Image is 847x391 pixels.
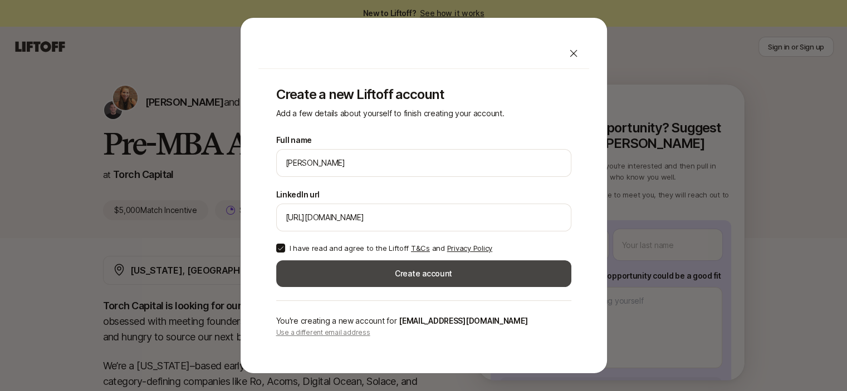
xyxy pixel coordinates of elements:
[276,188,320,201] label: LinkedIn url
[286,211,562,224] input: e.g. https://www.linkedin.com/in/melanie-perkins
[276,107,571,120] p: Add a few details about yourself to finish creating your account.
[276,260,571,287] button: Create account
[399,316,527,325] span: [EMAIL_ADDRESS][DOMAIN_NAME]
[276,328,571,338] p: Use a different email address
[276,179,471,181] p: We'll use [PERSON_NAME] as your preferred name.
[276,244,285,253] button: I have read and agree to the Liftoff T&Cs and Privacy Policy
[290,242,492,254] p: I have read and agree to the Liftoff and
[286,156,562,170] input: e.g. Melanie Perkins
[411,244,430,253] a: T&Cs
[447,244,492,253] a: Privacy Policy
[276,87,571,102] p: Create a new Liftoff account
[276,133,312,147] label: Full name
[276,314,571,328] p: You're creating a new account for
